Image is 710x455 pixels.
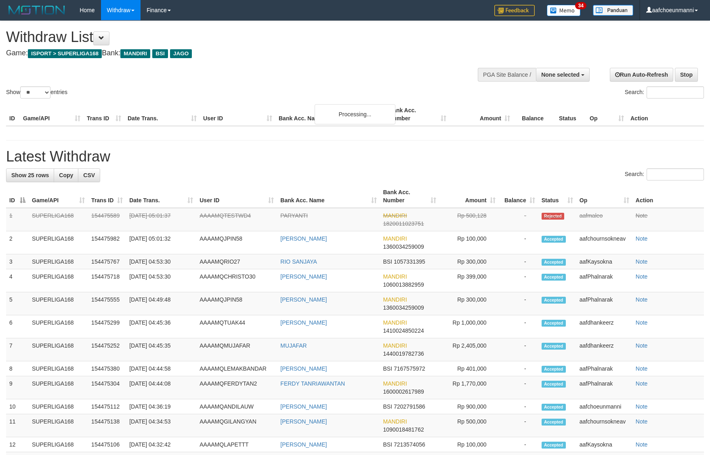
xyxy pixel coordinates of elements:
span: MANDIRI [383,319,407,326]
td: 154475718 [88,269,126,292]
span: Copy 1820011023751 to clipboard [383,220,424,227]
td: 5 [6,292,29,315]
td: Rp 300,000 [439,292,499,315]
a: Note [636,319,648,326]
label: Search: [625,86,704,99]
label: Show entries [6,86,67,99]
h1: Withdraw List [6,29,465,45]
span: Accepted [542,404,566,411]
td: AAAAMQANDILAUW [196,399,277,414]
td: - [499,437,538,452]
td: [DATE] 04:44:08 [126,376,196,399]
td: 154475252 [88,338,126,361]
td: AAAAMQJPIN58 [196,231,277,254]
td: SUPERLIGA168 [29,399,88,414]
span: Copy [59,172,73,178]
td: SUPERLIGA168 [29,254,88,269]
span: Accepted [542,297,566,304]
span: MANDIRI [383,235,407,242]
th: Op [586,103,627,126]
th: Bank Acc. Name [275,103,386,126]
td: Rp 1,000,000 [439,315,499,338]
th: Game/API: activate to sort column ascending [29,185,88,208]
td: SUPERLIGA168 [29,437,88,452]
td: SUPERLIGA168 [29,376,88,399]
td: [DATE] 04:32:42 [126,437,196,452]
th: Amount: activate to sort column ascending [439,185,499,208]
td: 154475555 [88,292,126,315]
span: JAGO [170,49,192,58]
td: Rp 399,000 [439,269,499,292]
td: AAAAMQLAPETTT [196,437,277,452]
a: FERDY TANRIAWANTAN [280,380,345,387]
td: - [499,376,538,399]
span: Copy 1057331395 to clipboard [394,258,425,265]
a: [PERSON_NAME] [280,365,327,372]
td: AAAAMQMUJAFAR [196,338,277,361]
td: - [499,399,538,414]
span: None selected [541,71,580,78]
td: [DATE] 04:53:30 [126,254,196,269]
td: Rp 100,000 [439,231,499,254]
img: Feedback.jpg [494,5,535,16]
td: 154475304 [88,376,126,399]
a: [PERSON_NAME] [280,319,327,326]
td: SUPERLIGA168 [29,292,88,315]
th: Balance: activate to sort column ascending [499,185,538,208]
td: - [499,361,538,376]
td: 2 [6,231,29,254]
a: Note [636,418,648,425]
td: aafmaleo [576,208,632,231]
td: AAAAMQRIO27 [196,254,277,269]
a: Note [636,296,648,303]
a: Note [636,365,648,372]
a: Copy [54,168,78,182]
th: Date Trans. [124,103,200,126]
td: aafdhankeerz [576,338,632,361]
a: [PERSON_NAME] [280,403,327,410]
td: 154475982 [88,231,126,254]
td: 154475106 [88,437,126,452]
td: - [499,254,538,269]
span: Accepted [542,366,566,373]
a: Show 25 rows [6,168,54,182]
td: SUPERLIGA168 [29,208,88,231]
span: MANDIRI [383,380,407,387]
a: Note [636,380,648,387]
td: [DATE] 04:45:36 [126,315,196,338]
th: Amount [450,103,513,126]
td: 8 [6,361,29,376]
img: Button%20Memo.svg [547,5,581,16]
td: aafKaysokna [576,254,632,269]
th: Date Trans.: activate to sort column ascending [126,185,196,208]
button: None selected [536,68,590,82]
td: Rp 401,000 [439,361,499,376]
td: [DATE] 04:53:30 [126,269,196,292]
span: BSI [383,403,393,410]
span: Copy 1360034259009 to clipboard [383,243,424,250]
span: Copy 1600002617989 to clipboard [383,388,424,395]
span: Accepted [542,442,566,449]
a: PARYANTI [280,212,308,219]
span: MANDIRI [383,342,407,349]
div: PGA Site Balance / [478,68,536,82]
a: Note [636,235,648,242]
th: Trans ID: activate to sort column ascending [88,185,126,208]
a: Note [636,441,648,448]
input: Search: [647,168,704,180]
span: Accepted [542,274,566,281]
img: MOTION_logo.png [6,4,67,16]
td: AAAAMQLEMAKBANDAR [196,361,277,376]
span: BSI [152,49,168,58]
span: Accepted [542,236,566,243]
span: 34 [575,2,586,9]
td: - [499,414,538,437]
a: Note [636,212,648,219]
td: Rp 900,000 [439,399,499,414]
td: 11 [6,414,29,437]
input: Search: [647,86,704,99]
td: AAAAMQTUAK44 [196,315,277,338]
td: AAAAMQFERDYTAN2 [196,376,277,399]
td: SUPERLIGA168 [29,338,88,361]
td: SUPERLIGA168 [29,361,88,376]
